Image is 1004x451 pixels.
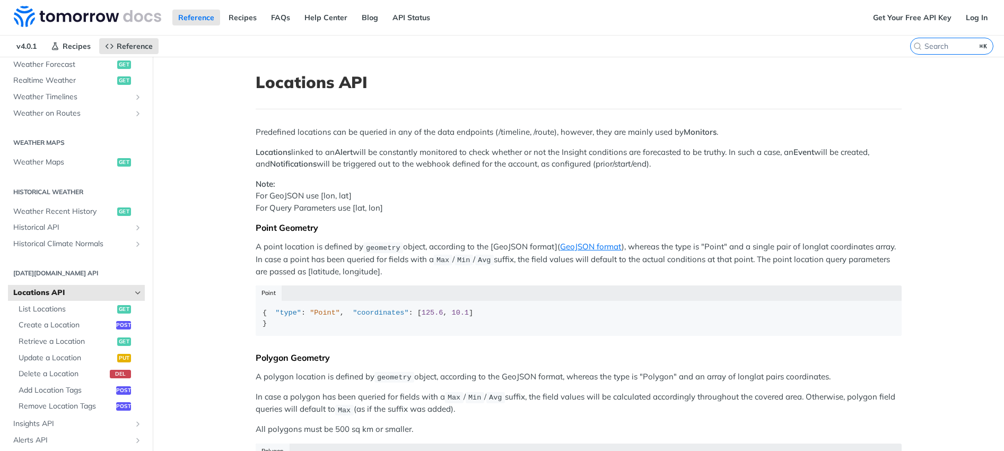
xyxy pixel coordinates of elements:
[256,73,902,92] h1: Locations API
[13,317,145,333] a: Create a Locationpost
[13,334,145,350] a: Retrieve a Locationget
[457,256,470,264] span: Min
[8,432,145,448] a: Alerts APIShow subpages for Alerts API
[11,38,42,54] span: v4.0.1
[8,416,145,432] a: Insights APIShow subpages for Insights API
[256,352,902,363] div: Polygon Geometry
[270,159,317,169] strong: Notifications
[172,10,220,25] a: Reference
[13,157,115,168] span: Weather Maps
[13,75,115,86] span: Realtime Weather
[117,337,131,346] span: get
[256,126,902,138] p: Predefined locations can be queried in any of the data endpoints (/timeline, /route), however, th...
[19,353,115,363] span: Update a Location
[8,138,145,148] h2: Weather Maps
[13,59,115,70] span: Weather Forecast
[335,147,353,157] strong: Alert
[13,222,131,233] span: Historical API
[436,256,449,264] span: Max
[134,240,142,248] button: Show subpages for Historical Climate Normals
[116,321,131,329] span: post
[14,6,161,27] img: Tomorrow.io Weather API Docs
[13,288,131,298] span: Locations API
[134,420,142,428] button: Show subpages for Insights API
[256,241,902,277] p: A point location is defined by object, according to the [GeoJSON format]( ), whereas the type is ...
[8,187,145,197] h2: Historical Weather
[684,127,717,137] strong: Monitors
[256,391,902,416] p: In case a polygon has been queried for fields with a / / suffix, the field values will be calcula...
[8,89,145,105] a: Weather TimelinesShow subpages for Weather Timelines
[560,241,622,251] a: GeoJSON format
[913,42,922,50] svg: Search
[117,158,131,167] span: get
[256,179,275,189] strong: Note:
[110,370,131,378] span: del
[117,76,131,85] span: get
[19,369,107,379] span: Delete a Location
[265,10,296,25] a: FAQs
[256,371,902,383] p: A polygon location is defined by object, according to the GeoJSON format, whereas the type is "Po...
[13,419,131,429] span: Insights API
[256,146,902,170] p: linked to an will be constantly monitored to check whether or not the Insight conditions are fore...
[387,10,436,25] a: API Status
[478,256,491,264] span: Avg
[13,398,145,414] a: Remove Location Tagspost
[256,178,902,214] p: For GeoJSON use [lon, lat] For Query Parameters use [lat, lon]
[13,108,131,119] span: Weather on Routes
[256,222,902,233] div: Point Geometry
[299,10,353,25] a: Help Center
[19,385,114,396] span: Add Location Tags
[8,57,145,73] a: Weather Forecastget
[19,401,114,412] span: Remove Location Tags
[256,147,291,157] strong: Locations
[117,305,131,314] span: get
[19,304,115,315] span: List Locations
[468,394,481,402] span: Min
[256,423,902,436] p: All polygons must be 500 sq km or smaller.
[134,289,142,297] button: Hide subpages for Locations API
[356,10,384,25] a: Blog
[13,301,145,317] a: List Locationsget
[134,93,142,101] button: Show subpages for Weather Timelines
[117,41,153,51] span: Reference
[117,207,131,216] span: get
[99,38,159,54] a: Reference
[19,336,115,347] span: Retrieve a Location
[489,394,502,402] span: Avg
[8,106,145,122] a: Weather on RoutesShow subpages for Weather on Routes
[960,10,993,25] a: Log In
[977,41,990,51] kbd: ⌘K
[116,402,131,411] span: post
[8,236,145,252] a: Historical Climate NormalsShow subpages for Historical Climate Normals
[13,239,131,249] span: Historical Climate Normals
[134,109,142,118] button: Show subpages for Weather on Routes
[13,350,145,366] a: Update a Locationput
[63,41,91,51] span: Recipes
[310,309,340,317] span: "Point"
[45,38,97,54] a: Recipes
[338,406,351,414] span: Max
[8,220,145,236] a: Historical APIShow subpages for Historical API
[422,309,443,317] span: 125.6
[13,92,131,102] span: Weather Timelines
[19,320,114,331] span: Create a Location
[8,154,145,170] a: Weather Mapsget
[134,223,142,232] button: Show subpages for Historical API
[867,10,957,25] a: Get Your Free API Key
[13,435,131,446] span: Alerts API
[448,394,460,402] span: Max
[13,383,145,398] a: Add Location Tagspost
[353,309,408,317] span: "coordinates"
[8,204,145,220] a: Weather Recent Historyget
[377,374,412,381] span: geometry
[452,309,469,317] span: 10.1
[366,244,400,251] span: geometry
[117,60,131,69] span: get
[223,10,263,25] a: Recipes
[116,386,131,395] span: post
[8,268,145,278] h2: [DATE][DOMAIN_NAME] API
[13,206,115,217] span: Weather Recent History
[134,436,142,445] button: Show subpages for Alerts API
[117,354,131,362] span: put
[13,366,145,382] a: Delete a Locationdel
